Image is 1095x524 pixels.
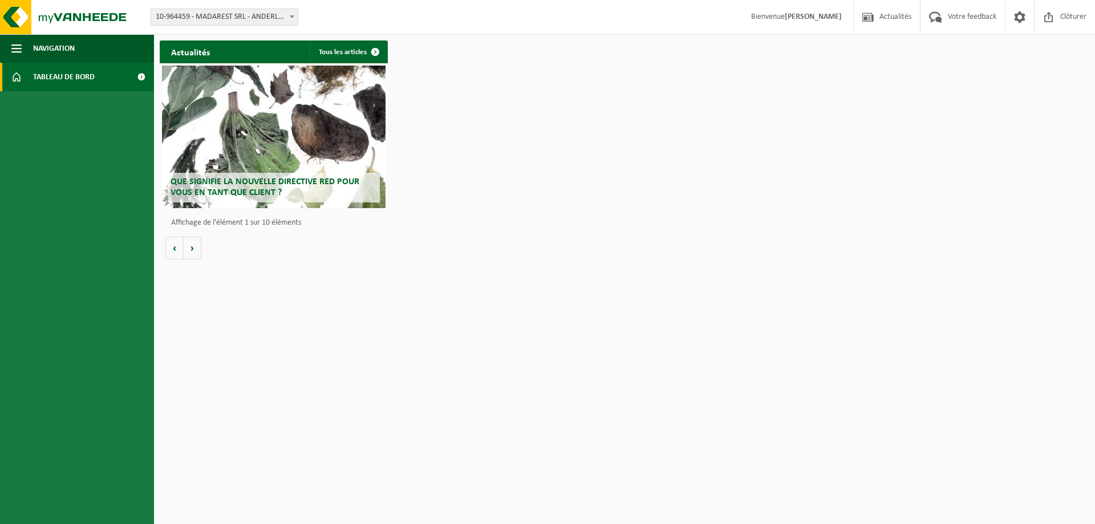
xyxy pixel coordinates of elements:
p: Affichage de l'élément 1 sur 10 éléments [171,219,382,227]
span: 10-964459 - MADAREST SRL - ANDERLUES [151,9,298,26]
span: 10-964459 - MADAREST SRL - ANDERLUES [151,9,298,25]
a: Tous les articles [310,40,387,63]
span: Que signifie la nouvelle directive RED pour vous en tant que client ? [171,177,359,197]
button: Vorige [165,237,184,259]
a: Que signifie la nouvelle directive RED pour vous en tant que client ? [162,66,386,208]
strong: [PERSON_NAME] [785,13,842,21]
span: Navigation [33,34,75,63]
iframe: chat widget [6,499,190,524]
h2: Actualités [160,40,221,63]
span: Tableau de bord [33,63,95,91]
button: Volgende [184,237,201,259]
